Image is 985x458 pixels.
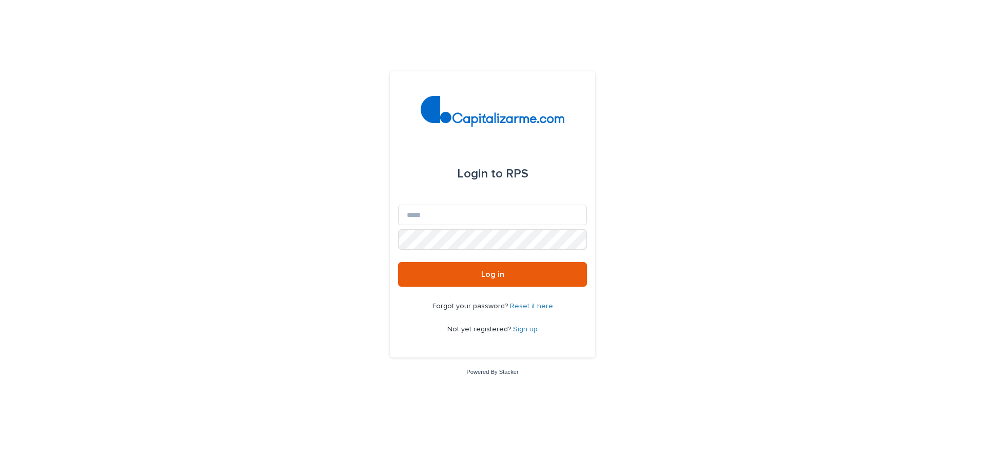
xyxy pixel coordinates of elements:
[481,270,504,278] span: Log in
[457,168,503,180] span: Login to
[510,303,553,310] a: Reset it here
[432,303,510,310] span: Forgot your password?
[447,326,513,333] span: Not yet registered?
[457,160,528,188] div: RPS
[466,369,518,375] a: Powered By Stacker
[513,326,538,333] a: Sign up
[421,96,565,127] img: TjQlHxlQVOtaKxwbrr5R
[398,262,587,287] button: Log in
